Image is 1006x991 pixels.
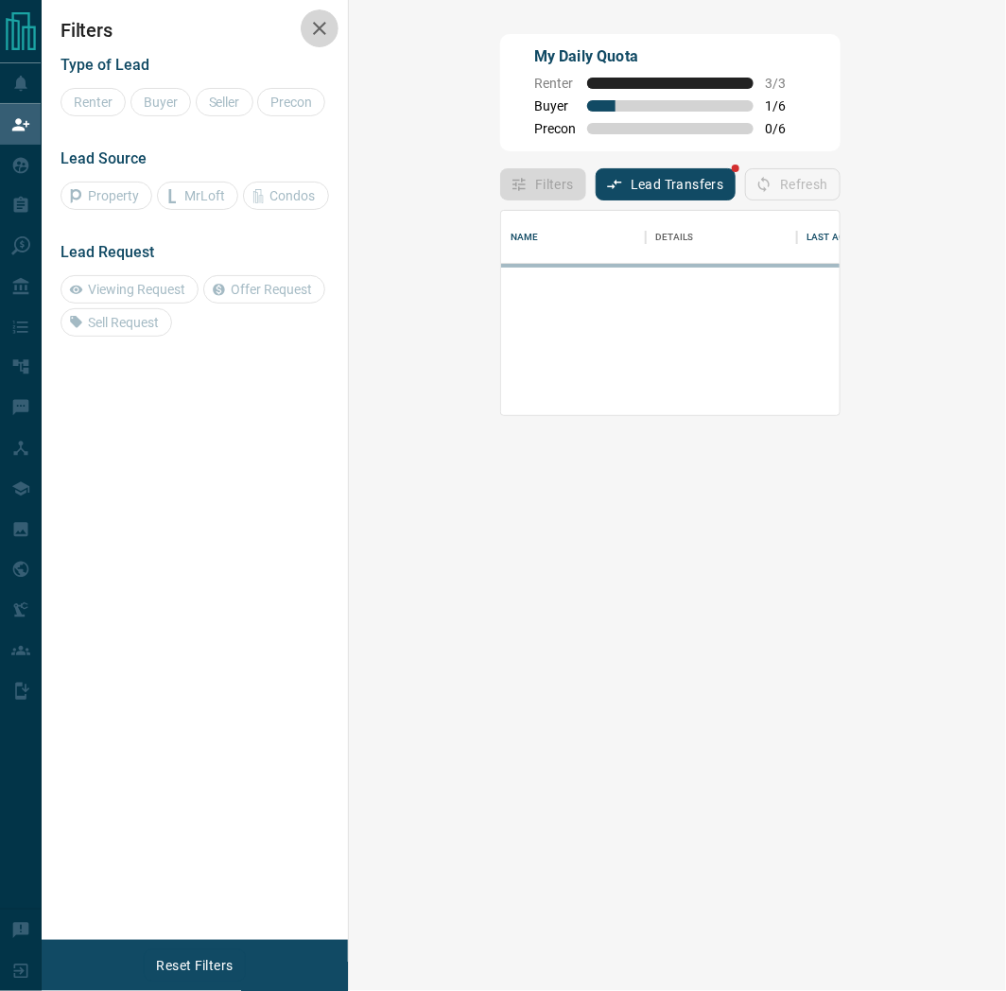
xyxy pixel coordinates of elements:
p: My Daily Quota [534,45,807,68]
div: Name [501,211,646,264]
span: Lead Request [61,243,154,261]
span: Precon [534,121,576,136]
h2: Filters [61,19,329,42]
span: Lead Source [61,149,147,167]
button: Reset Filters [144,949,245,982]
span: Renter [534,76,576,91]
span: Type of Lead [61,56,149,74]
span: 1 / 6 [765,98,807,113]
div: Name [511,211,539,264]
div: Details [646,211,797,264]
button: Lead Transfers [596,168,737,200]
div: Last Active [807,211,865,264]
div: Details [655,211,693,264]
span: 0 / 6 [765,121,807,136]
span: 3 / 3 [765,76,807,91]
span: Buyer [534,98,576,113]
